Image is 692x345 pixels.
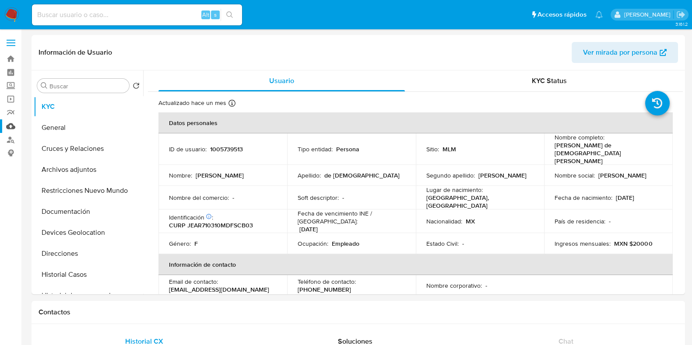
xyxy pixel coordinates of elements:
p: Estado Civil : [426,240,459,247]
p: MXN $20000 [614,240,652,247]
p: de [DEMOGRAPHIC_DATA] [324,171,400,179]
button: Volver al orden por defecto [133,82,140,92]
button: Documentación [34,201,143,222]
p: [EMAIL_ADDRESS][DOMAIN_NAME] [169,286,269,293]
input: Buscar usuario o caso... [32,9,242,21]
button: Restricciones Nuevo Mundo [34,180,143,201]
p: Tipo entidad : [298,145,333,153]
h1: Información de Usuario [39,48,112,57]
p: MLM [443,145,456,153]
button: Ver mirada por persona [572,42,678,63]
button: Historial de conversaciones [34,285,143,306]
p: Género : [169,240,191,247]
p: ID de usuario : [169,145,207,153]
p: Segundo apellido : [426,171,475,179]
p: F [194,240,198,247]
p: [PERSON_NAME] [478,171,527,179]
p: Apellido : [298,171,321,179]
p: [DATE] [299,225,318,233]
p: - [232,194,234,202]
p: Email de contacto : [169,278,218,286]
p: Ingresos mensuales : [555,240,611,247]
p: País de residencia : [555,217,605,225]
p: CURP JEAR710310MDFSCB03 [169,221,253,229]
th: Información de contacto [158,254,673,275]
h1: Contactos [39,308,678,317]
p: Nombre corporativo : [426,282,482,289]
button: search-icon [221,9,239,21]
span: Ver mirada por persona [583,42,657,63]
button: Archivos adjuntos [34,159,143,180]
p: - [462,240,464,247]
p: Teléfono de contacto : [298,278,356,286]
span: KYC Status [532,76,567,86]
button: General [34,117,143,138]
p: Fecha de nacimiento : [555,194,612,202]
p: 1005739513 [210,145,243,153]
p: fernando.ftapiamartinez@mercadolibre.com.mx [624,10,673,19]
p: - [609,217,611,225]
p: Nacionalidad : [426,217,462,225]
p: Nombre social : [555,171,595,179]
span: Alt [202,10,209,19]
p: Persona [336,145,359,153]
p: Soft descriptor : [298,194,339,202]
p: Nombre : [169,171,192,179]
button: Devices Geolocation [34,222,143,243]
p: - [485,282,487,289]
button: Historial Casos [34,264,143,285]
p: Identificación : [169,213,213,221]
p: Ocupación : [298,240,328,247]
p: - [342,194,344,202]
p: Fecha de vencimiento INE / [GEOGRAPHIC_DATA] : [298,209,405,225]
span: s [214,10,217,19]
p: Empleado [332,240,359,247]
p: [PERSON_NAME] de [DEMOGRAPHIC_DATA][PERSON_NAME] [555,141,659,165]
p: [GEOGRAPHIC_DATA], [GEOGRAPHIC_DATA] [426,194,530,209]
p: Sitio : [426,145,439,153]
p: Actualizado hace un mes [158,99,226,107]
button: KYC [34,96,143,117]
p: [PERSON_NAME] [196,171,244,179]
p: Nombre completo : [555,133,604,141]
input: Buscar [49,82,126,90]
p: [PERSON_NAME] [598,171,646,179]
button: Cruces y Relaciones [34,138,143,159]
p: MX [466,217,475,225]
span: Usuario [269,76,294,86]
button: Direcciones [34,243,143,264]
a: Salir [676,10,685,19]
button: Buscar [41,82,48,89]
p: Lugar de nacimiento : [426,186,483,194]
th: Datos personales [158,112,673,133]
p: Nombre del comercio : [169,194,229,202]
p: [PHONE_NUMBER] [298,286,351,293]
a: Notificaciones [595,11,603,18]
span: Accesos rápidos [537,10,587,19]
p: [DATE] [616,194,634,202]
